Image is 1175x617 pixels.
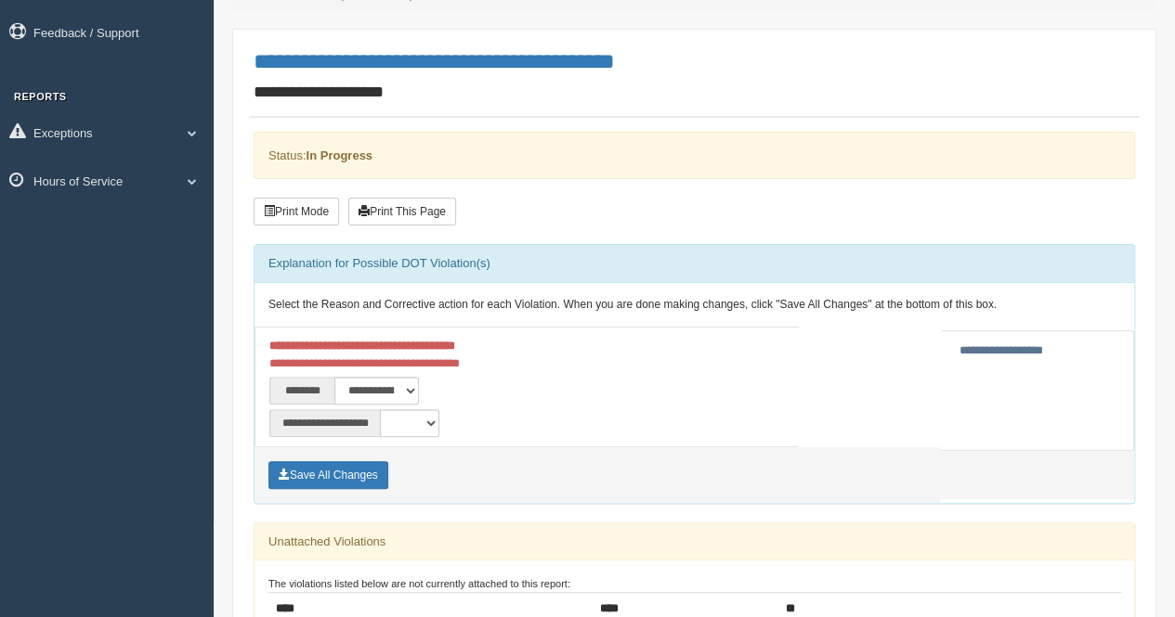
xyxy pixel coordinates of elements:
button: Print This Page [348,198,456,225]
div: Unattached Violations [255,523,1134,560]
strong: In Progress [306,148,372,162]
div: Explanation for Possible DOT Violation(s) [255,245,1134,282]
small: The violations listed below are not currently attached to this report: [268,578,570,589]
div: Status: [254,132,1135,179]
div: Select the Reason and Corrective action for each Violation. When you are done making changes, cli... [255,283,1134,328]
button: Save [268,461,388,489]
button: Print Mode [254,198,339,225]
